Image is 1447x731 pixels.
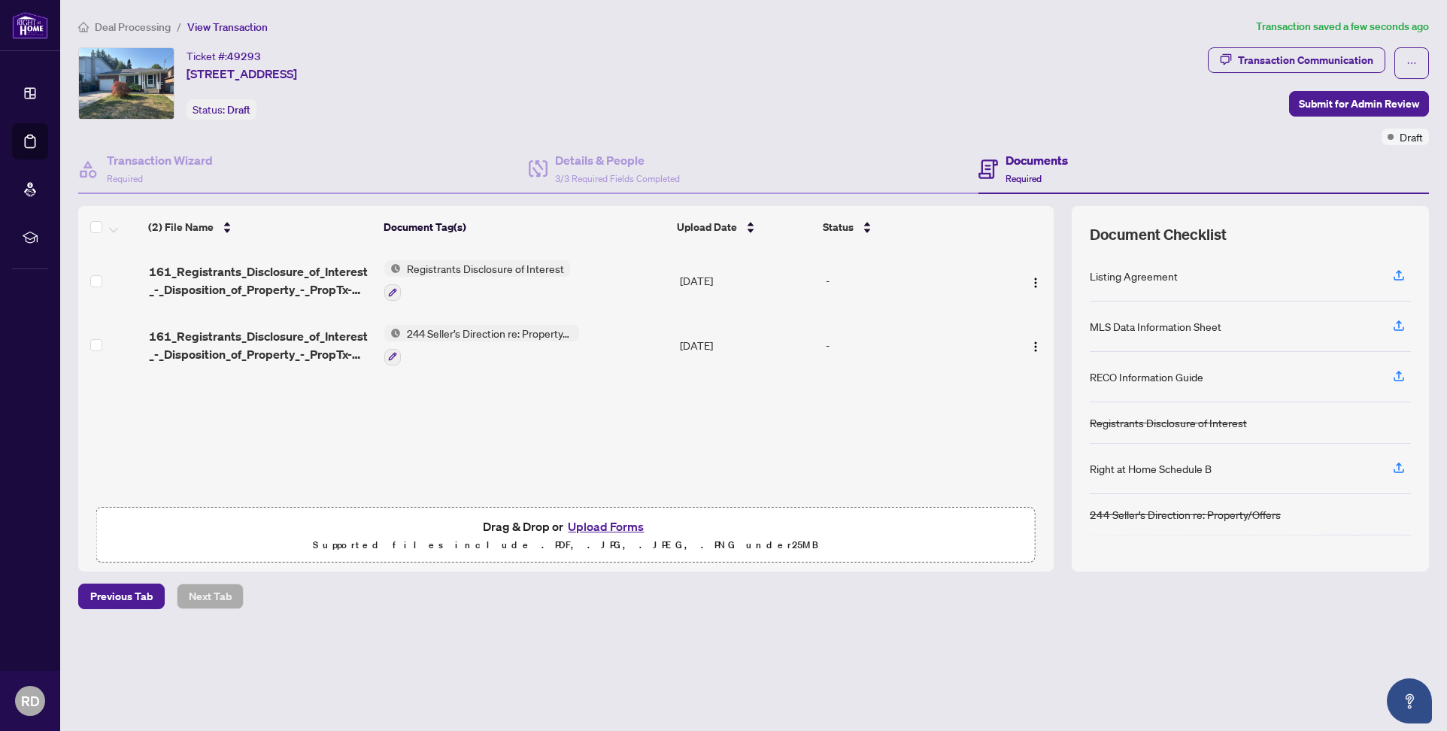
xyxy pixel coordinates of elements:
[826,272,997,289] div: -
[21,690,40,711] span: RD
[1289,91,1429,117] button: Submit for Admin Review
[149,262,373,299] span: 161_Registrants_Disclosure_of_Interest_-_Disposition_of_Property_-_PropTx-[PERSON_NAME] EXECUTED ...
[79,48,174,119] img: IMG-C12347941_1.jpg
[1006,151,1068,169] h4: Documents
[227,50,261,63] span: 49293
[1024,333,1048,357] button: Logo
[1090,460,1212,477] div: Right at Home Schedule B
[674,248,820,313] td: [DATE]
[106,536,1026,554] p: Supported files include .PDF, .JPG, .JPEG, .PNG under 25 MB
[1030,277,1042,289] img: Logo
[1238,48,1373,72] div: Transaction Communication
[187,99,256,120] div: Status:
[483,517,648,536] span: Drag & Drop or
[1090,414,1247,431] div: Registrants Disclosure of Interest
[826,337,997,353] div: -
[378,206,672,248] th: Document Tag(s)
[401,325,579,341] span: 244 Seller’s Direction re: Property/Offers
[97,508,1035,563] span: Drag & Drop orUpload FormsSupported files include .PDF, .JPG, .JPEG, .PNG under25MB
[674,313,820,378] td: [DATE]
[677,219,737,235] span: Upload Date
[671,206,816,248] th: Upload Date
[1024,268,1048,293] button: Logo
[227,103,250,117] span: Draft
[384,260,401,277] img: Status Icon
[817,206,999,248] th: Status
[555,151,680,169] h4: Details & People
[187,47,261,65] div: Ticket #:
[1406,58,1417,68] span: ellipsis
[78,22,89,32] span: home
[187,65,297,83] span: [STREET_ADDRESS]
[1030,341,1042,353] img: Logo
[177,584,244,609] button: Next Tab
[177,18,181,35] li: /
[95,20,171,34] span: Deal Processing
[1006,173,1042,184] span: Required
[12,11,48,39] img: logo
[1090,318,1221,335] div: MLS Data Information Sheet
[1208,47,1385,73] button: Transaction Communication
[384,260,570,301] button: Status IconRegistrants Disclosure of Interest
[1387,678,1432,723] button: Open asap
[401,260,570,277] span: Registrants Disclosure of Interest
[1090,506,1281,523] div: 244 Seller’s Direction re: Property/Offers
[1090,369,1203,385] div: RECO Information Guide
[148,219,214,235] span: (2) File Name
[384,325,579,365] button: Status Icon244 Seller’s Direction re: Property/Offers
[187,20,268,34] span: View Transaction
[555,173,680,184] span: 3/3 Required Fields Completed
[563,517,648,536] button: Upload Forms
[149,327,373,363] span: 161_Registrants_Disclosure_of_Interest_-_Disposition_of_Property_-_PropTx-[PERSON_NAME] EXECUTED ...
[78,584,165,609] button: Previous Tab
[1090,224,1227,245] span: Document Checklist
[1256,18,1429,35] article: Transaction saved a few seconds ago
[384,325,401,341] img: Status Icon
[107,151,213,169] h4: Transaction Wizard
[1299,92,1419,116] span: Submit for Admin Review
[1090,268,1178,284] div: Listing Agreement
[90,584,153,608] span: Previous Tab
[107,173,143,184] span: Required
[142,206,378,248] th: (2) File Name
[823,219,854,235] span: Status
[1400,129,1423,145] span: Draft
